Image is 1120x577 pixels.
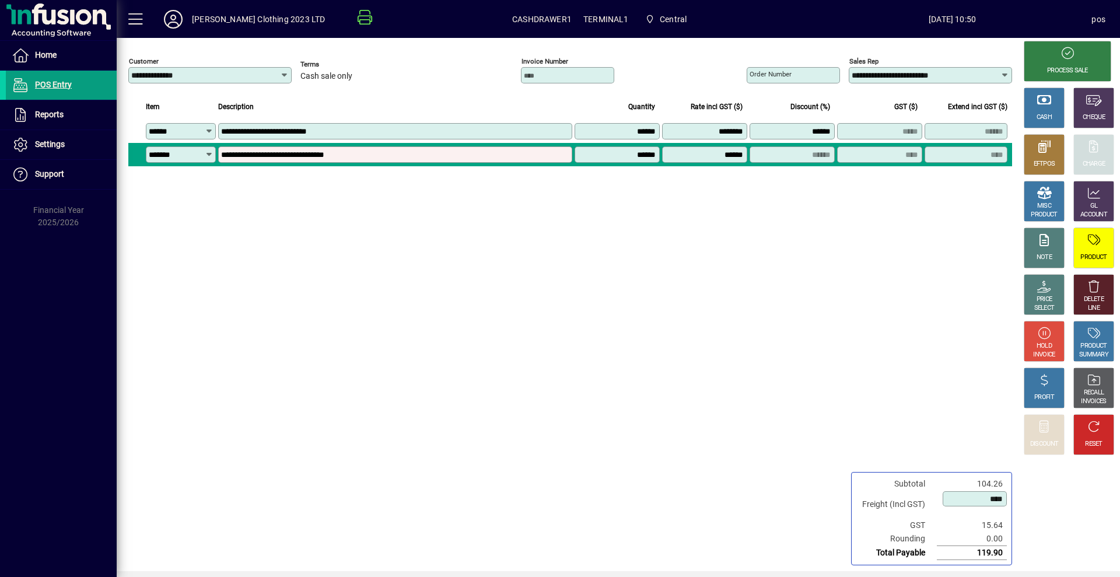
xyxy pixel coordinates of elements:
[6,100,117,130] a: Reports
[35,50,57,60] span: Home
[146,100,160,113] span: Item
[1037,342,1052,351] div: HOLD
[35,110,64,119] span: Reports
[856,532,937,546] td: Rounding
[583,10,629,29] span: TERMINAL1
[1085,440,1102,449] div: RESET
[1083,160,1105,169] div: CHARGE
[1030,440,1058,449] div: DISCOUNT
[937,477,1007,491] td: 104.26
[937,519,1007,532] td: 15.64
[750,70,792,78] mat-label: Order number
[1080,342,1107,351] div: PRODUCT
[856,477,937,491] td: Subtotal
[521,57,568,65] mat-label: Invoice number
[1037,295,1052,304] div: PRICE
[856,546,937,560] td: Total Payable
[628,100,655,113] span: Quantity
[937,546,1007,560] td: 119.90
[813,10,1092,29] span: [DATE] 10:50
[192,10,325,29] div: [PERSON_NAME] Clothing 2023 LTD
[1037,253,1052,262] div: NOTE
[35,80,72,89] span: POS Entry
[948,100,1007,113] span: Extend incl GST ($)
[1047,67,1088,75] div: PROCESS SALE
[155,9,192,30] button: Profile
[1084,295,1104,304] div: DELETE
[6,130,117,159] a: Settings
[660,10,687,29] span: Central
[1083,113,1105,122] div: CHEQUE
[856,491,937,519] td: Freight (Incl GST)
[849,57,878,65] mat-label: Sales rep
[894,100,918,113] span: GST ($)
[1080,211,1107,219] div: ACCOUNT
[1084,389,1104,397] div: RECALL
[6,41,117,70] a: Home
[937,532,1007,546] td: 0.00
[300,61,370,68] span: Terms
[6,160,117,189] a: Support
[1034,393,1054,402] div: PROFIT
[856,519,937,532] td: GST
[691,100,743,113] span: Rate incl GST ($)
[1033,351,1055,359] div: INVOICE
[1037,202,1051,211] div: MISC
[1034,304,1055,313] div: SELECT
[1079,351,1108,359] div: SUMMARY
[1090,202,1098,211] div: GL
[218,100,254,113] span: Description
[129,57,159,65] mat-label: Customer
[512,10,572,29] span: CASHDRAWER1
[35,169,64,179] span: Support
[1034,160,1055,169] div: EFTPOS
[1080,253,1107,262] div: PRODUCT
[640,9,692,30] span: Central
[1088,304,1100,313] div: LINE
[1091,10,1105,29] div: pos
[1037,113,1052,122] div: CASH
[790,100,830,113] span: Discount (%)
[1081,397,1106,406] div: INVOICES
[35,139,65,149] span: Settings
[300,72,352,81] span: Cash sale only
[1031,211,1057,219] div: PRODUCT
